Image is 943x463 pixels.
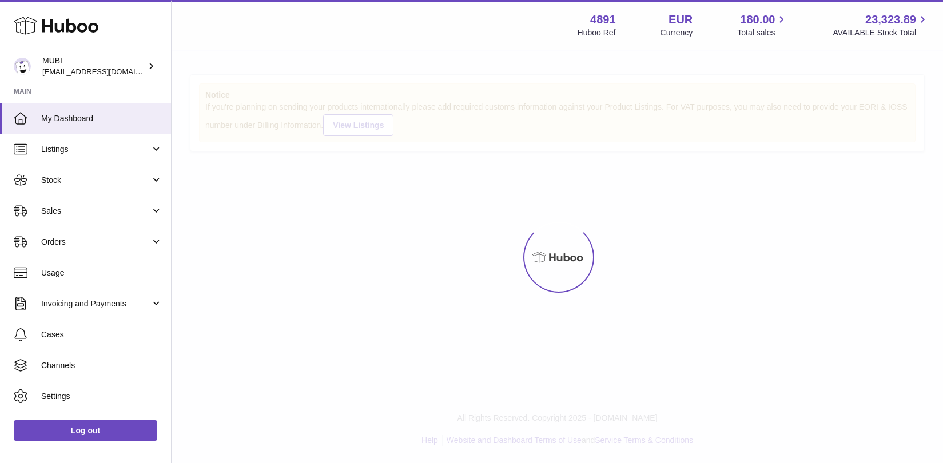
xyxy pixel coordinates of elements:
span: Sales [41,206,150,217]
span: Settings [41,391,162,402]
span: Total sales [737,27,788,38]
span: 23,323.89 [865,12,916,27]
div: Huboo Ref [578,27,616,38]
span: Usage [41,268,162,278]
span: [EMAIL_ADDRESS][DOMAIN_NAME] [42,67,168,76]
a: Log out [14,420,157,441]
span: Channels [41,360,162,371]
span: Stock [41,175,150,186]
strong: 4891 [590,12,616,27]
span: AVAILABLE Stock Total [833,27,929,38]
span: My Dashboard [41,113,162,124]
div: Currency [661,27,693,38]
span: Cases [41,329,162,340]
div: MUBI [42,55,145,77]
span: Invoicing and Payments [41,298,150,309]
a: 180.00 Total sales [737,12,788,38]
span: 180.00 [740,12,775,27]
span: Listings [41,144,150,155]
img: shop@mubi.com [14,58,31,75]
span: Orders [41,237,150,248]
a: 23,323.89 AVAILABLE Stock Total [833,12,929,38]
strong: EUR [669,12,693,27]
